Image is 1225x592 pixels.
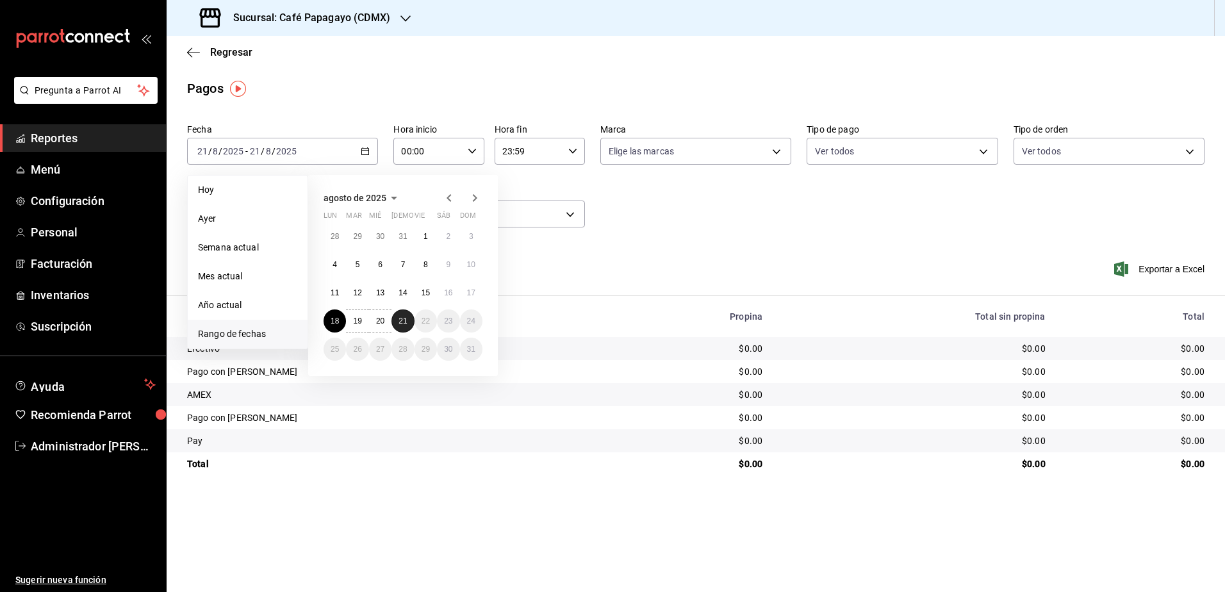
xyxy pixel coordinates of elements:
[346,281,368,304] button: 12 de agosto de 2025
[353,288,361,297] abbr: 12 de agosto de 2025
[783,388,1046,401] div: $0.00
[423,232,428,241] abbr: 1 de agosto de 2025
[437,281,459,304] button: 16 de agosto de 2025
[401,260,406,269] abbr: 7 de agosto de 2025
[31,192,156,210] span: Configuración
[783,342,1046,355] div: $0.00
[14,77,158,104] button: Pregunta a Parrot AI
[1066,311,1204,322] div: Total
[198,270,297,283] span: Mes actual
[444,317,452,325] abbr: 23 de agosto de 2025
[324,338,346,361] button: 25 de agosto de 2025
[376,317,384,325] abbr: 20 de agosto de 2025
[391,281,414,304] button: 14 de agosto de 2025
[272,146,275,156] span: /
[609,145,674,158] span: Elige las marcas
[1022,145,1061,158] span: Ver todos
[460,253,482,276] button: 10 de agosto de 2025
[369,253,391,276] button: 6 de agosto de 2025
[446,232,450,241] abbr: 2 de agosto de 2025
[437,211,450,225] abbr: sábado
[415,338,437,361] button: 29 de agosto de 2025
[783,457,1046,470] div: $0.00
[331,232,339,241] abbr: 28 de julio de 2025
[198,212,297,226] span: Ayer
[437,253,459,276] button: 9 de agosto de 2025
[187,365,596,378] div: Pago con [PERSON_NAME]
[1066,365,1204,378] div: $0.00
[376,345,384,354] abbr: 27 de agosto de 2025
[15,573,156,587] span: Sugerir nueva función
[399,317,407,325] abbr: 21 de agosto de 2025
[324,309,346,333] button: 18 de agosto de 2025
[399,345,407,354] abbr: 28 de agosto de 2025
[369,309,391,333] button: 20 de agosto de 2025
[187,388,596,401] div: AMEX
[460,281,482,304] button: 17 de agosto de 2025
[617,411,762,424] div: $0.00
[460,309,482,333] button: 24 de agosto de 2025
[391,338,414,361] button: 28 de agosto de 2025
[617,457,762,470] div: $0.00
[378,260,382,269] abbr: 6 de agosto de 2025
[815,145,854,158] span: Ver todos
[210,46,252,58] span: Regresar
[249,146,261,156] input: --
[446,260,450,269] abbr: 9 de agosto de 2025
[353,345,361,354] abbr: 26 de agosto de 2025
[399,288,407,297] abbr: 14 de agosto de 2025
[346,309,368,333] button: 19 de agosto de 2025
[31,377,139,392] span: Ayuda
[324,193,386,203] span: agosto de 2025
[331,345,339,354] abbr: 25 de agosto de 2025
[198,327,297,341] span: Rango de fechas
[197,146,208,156] input: --
[391,225,414,248] button: 31 de julio de 2025
[376,232,384,241] abbr: 30 de julio de 2025
[218,146,222,156] span: /
[1066,457,1204,470] div: $0.00
[187,46,252,58] button: Regresar
[324,190,402,206] button: agosto de 2025
[187,79,224,98] div: Pagos
[467,260,475,269] abbr: 10 de agosto de 2025
[31,406,156,423] span: Recomienda Parrot
[223,10,390,26] h3: Sucursal: Café Papagayo (CDMX)
[807,125,998,134] label: Tipo de pago
[437,338,459,361] button: 30 de agosto de 2025
[324,225,346,248] button: 28 de julio de 2025
[35,84,138,97] span: Pregunta a Parrot AI
[415,225,437,248] button: 1 de agosto de 2025
[495,125,585,134] label: Hora fin
[415,253,437,276] button: 8 de agosto de 2025
[353,317,361,325] abbr: 19 de agosto de 2025
[617,342,762,355] div: $0.00
[460,225,482,248] button: 3 de agosto de 2025
[261,146,265,156] span: /
[333,260,337,269] abbr: 4 de agosto de 2025
[346,338,368,361] button: 26 de agosto de 2025
[399,232,407,241] abbr: 31 de julio de 2025
[415,309,437,333] button: 22 de agosto de 2025
[1117,261,1204,277] button: Exportar a Excel
[422,345,430,354] abbr: 29 de agosto de 2025
[230,81,246,97] img: Tooltip marker
[376,288,384,297] abbr: 13 de agosto de 2025
[31,161,156,178] span: Menú
[245,146,248,156] span: -
[617,434,762,447] div: $0.00
[208,146,212,156] span: /
[31,438,156,455] span: Administrador [PERSON_NAME]
[9,93,158,106] a: Pregunta a Parrot AI
[265,146,272,156] input: --
[467,317,475,325] abbr: 24 de agosto de 2025
[437,225,459,248] button: 2 de agosto de 2025
[783,311,1046,322] div: Total sin propina
[324,211,337,225] abbr: lunes
[187,125,378,134] label: Fecha
[275,146,297,156] input: ----
[331,317,339,325] abbr: 18 de agosto de 2025
[222,146,244,156] input: ----
[346,225,368,248] button: 29 de julio de 2025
